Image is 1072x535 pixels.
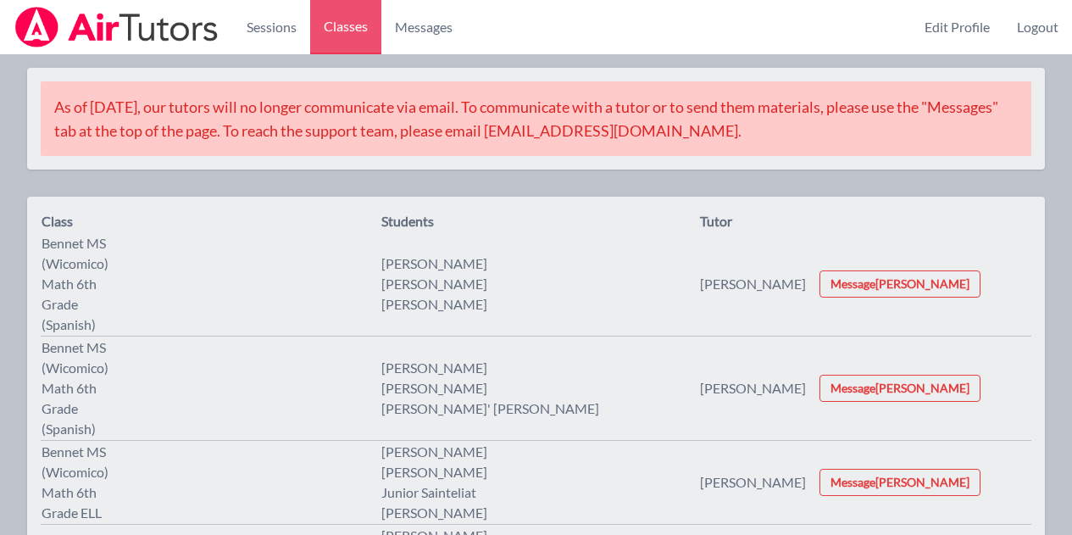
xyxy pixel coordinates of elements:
li: [PERSON_NAME] [381,358,599,378]
div: Bennet MS (Wicomico) Math 6th Grade ELL [42,442,126,523]
div: [PERSON_NAME] [700,274,806,294]
li: Junior Sainteliat [381,482,487,503]
div: [PERSON_NAME] [700,378,806,398]
li: [PERSON_NAME]' [PERSON_NAME] [381,398,599,419]
li: [PERSON_NAME] [381,503,487,523]
img: Airtutors Logo [14,7,219,47]
div: Bennet MS (Wicomico) Math 6th Grade (Spanish) [42,233,126,335]
span: Messages [395,17,453,37]
button: Message[PERSON_NAME] [819,270,980,298]
li: [PERSON_NAME] [381,462,487,482]
li: [PERSON_NAME] [381,442,487,462]
li: [PERSON_NAME] [381,274,487,294]
button: Message[PERSON_NAME] [819,375,980,402]
button: Message[PERSON_NAME] [819,469,980,496]
div: Bennet MS (Wicomico) Math 6th Grade (Spanish) [42,337,126,439]
li: [PERSON_NAME] [381,378,599,398]
div: As of [DATE], our tutors will no longer communicate via email. To communicate with a tutor or to ... [41,81,1031,156]
li: [PERSON_NAME] [381,294,487,315]
th: Class [41,210,380,232]
th: Tutor [699,210,1031,232]
th: Students [380,210,699,232]
div: [PERSON_NAME] [700,472,806,493]
li: [PERSON_NAME] [381,254,487,274]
